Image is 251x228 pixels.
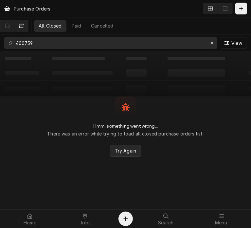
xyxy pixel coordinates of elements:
span: View [230,40,243,47]
div: Paid [72,22,81,29]
span: ‌ [126,57,147,60]
span: Jobs [80,220,91,225]
a: Search [139,211,193,227]
button: View [220,37,247,49]
span: ‌ [52,57,105,60]
h2: Hmm, something went wrong... [93,123,158,129]
div: All Closed [39,22,62,29]
div: Cancelled [91,22,113,29]
a: Home [3,211,57,227]
span: ‌ [5,57,31,60]
button: Try Again [110,145,141,157]
span: Menu [215,220,227,225]
span: Search [158,220,173,225]
span: Home [24,220,36,225]
p: There was an error while trying to load all closed purchase orders list. [47,130,204,137]
button: Create Object [118,212,133,226]
a: Menu [194,211,248,227]
a: Jobs [58,211,113,227]
button: Erase input [207,38,217,48]
span: ‌ [168,57,225,60]
input: Keyword search [16,37,205,49]
span: Try Again [114,147,137,154]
